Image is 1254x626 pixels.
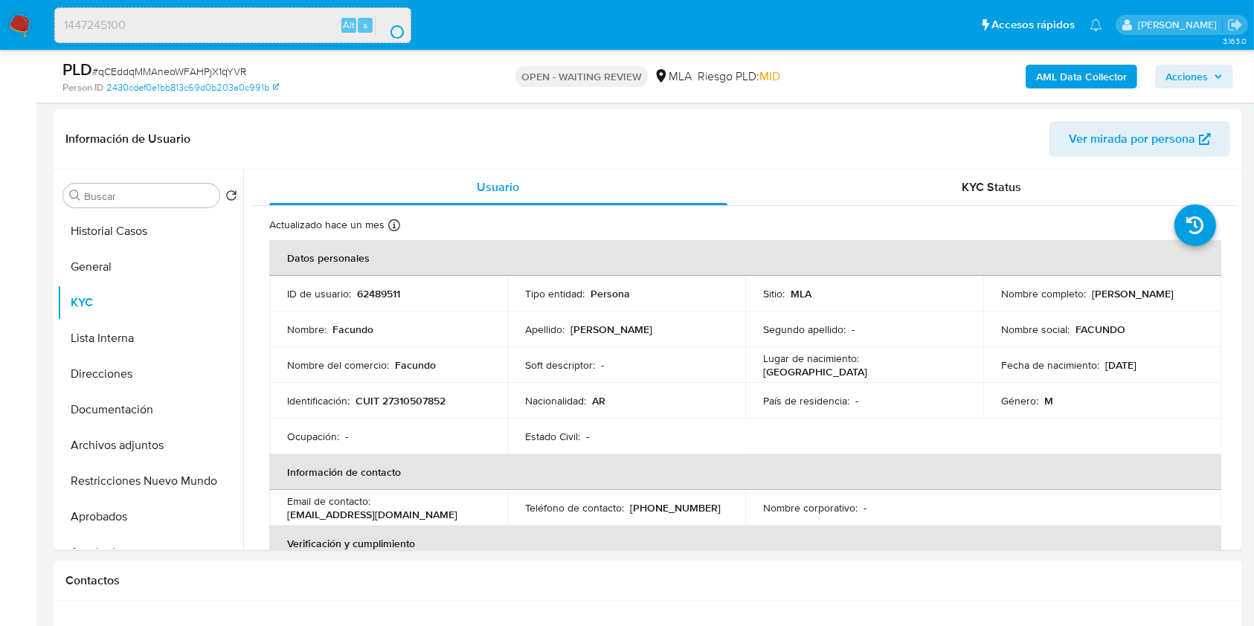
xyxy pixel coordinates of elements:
[57,249,243,285] button: General
[1155,65,1233,88] button: Acciones
[763,365,867,378] p: [GEOGRAPHIC_DATA]
[1049,121,1230,157] button: Ver mirada por persona
[1001,394,1038,407] p: Género :
[525,287,585,300] p: Tipo entidad :
[1001,358,1099,372] p: Fecha de nacimiento :
[864,501,866,514] p: -
[84,190,213,203] input: Buscar
[65,573,1230,588] h1: Contactos
[287,508,457,521] p: [EMAIL_ADDRESS][DOMAIN_NAME]
[62,81,103,94] b: Person ID
[343,18,355,32] span: Alt
[630,501,721,514] p: [PHONE_NUMBER]
[570,323,652,336] p: [PERSON_NAME]
[57,392,243,427] button: Documentación
[525,430,580,443] p: Estado Civil :
[57,535,243,570] button: Aprobadores
[1138,18,1222,32] p: valentina.santellan@mercadolibre.com
[1044,394,1053,407] p: M
[1165,65,1208,88] span: Acciones
[269,240,1221,276] th: Datos personales
[1036,65,1127,88] b: AML Data Collector
[287,430,339,443] p: Ocupación :
[225,190,237,206] button: Volver al orden por defecto
[65,132,190,146] h1: Información de Usuario
[57,499,243,535] button: Aprobados
[525,501,624,514] p: Teléfono de contacto :
[763,394,849,407] p: País de residencia :
[1001,323,1070,336] p: Nombre social :
[357,287,400,300] p: 62489511
[759,68,780,85] span: MID
[1001,287,1086,300] p: Nombre completo :
[287,287,351,300] p: ID de usuario :
[698,68,780,85] span: Riesgo PLD:
[57,463,243,499] button: Restricciones Nuevo Mundo
[525,394,586,407] p: Nacionalidad :
[791,287,811,300] p: MLA
[356,394,446,407] p: CUIT 27310507852
[345,430,348,443] p: -
[1026,65,1137,88] button: AML Data Collector
[57,285,243,320] button: KYC
[62,57,92,81] b: PLD
[525,323,565,336] p: Apellido :
[1090,19,1102,31] a: Notificaciones
[57,213,243,249] button: Historial Casos
[763,287,785,300] p: Sitio :
[1092,287,1174,300] p: [PERSON_NAME]
[92,64,246,79] span: # qCEddqMMAneoWFAHPjX1qYVR
[586,430,589,443] p: -
[57,356,243,392] button: Direcciones
[763,352,859,365] p: Lugar de nacimiento :
[1075,323,1125,336] p: FACUNDO
[287,358,389,372] p: Nombre del comercio :
[287,323,327,336] p: Nombre :
[332,323,373,336] p: Facundo
[654,68,692,85] div: MLA
[1105,358,1136,372] p: [DATE]
[515,66,648,87] p: OPEN - WAITING REVIEW
[591,287,630,300] p: Persona
[269,526,1221,561] th: Verificación y cumplimiento
[525,358,595,372] p: Soft descriptor :
[477,178,519,196] span: Usuario
[601,358,604,372] p: -
[363,18,367,32] span: s
[395,358,436,372] p: Facundo
[852,323,855,336] p: -
[106,81,279,94] a: 2430cdef0e1bb813c69d0b203a0c991b
[991,17,1075,33] span: Accesos rápidos
[855,394,858,407] p: -
[962,178,1021,196] span: KYC Status
[57,427,243,463] button: Archivos adjuntos
[1069,121,1195,157] span: Ver mirada por persona
[269,454,1221,490] th: Información de contacto
[375,15,405,36] button: search-icon
[592,394,605,407] p: AR
[57,320,243,356] button: Lista Interna
[1223,35,1247,47] span: 3.163.0
[269,218,385,232] p: Actualizado hace un mes
[69,190,81,201] button: Buscar
[287,394,350,407] p: Identificación :
[55,16,411,35] input: Buscar usuario o caso...
[763,501,858,514] p: Nombre corporativo :
[287,494,370,508] p: Email de contacto :
[1227,17,1243,33] a: Salir
[763,323,846,336] p: Segundo apellido :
